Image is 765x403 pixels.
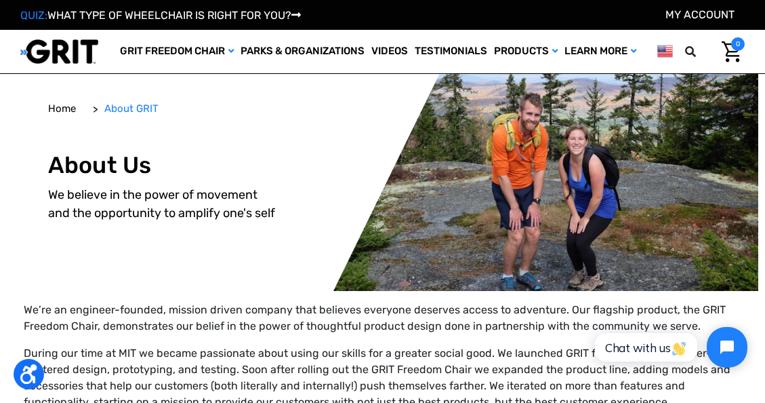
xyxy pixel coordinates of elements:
a: Account [665,8,735,21]
a: Testimonials [411,30,491,73]
nav: Breadcrumb [48,91,169,127]
span: About GRIT [104,102,159,115]
img: GRIT All-Terrain Wheelchair and Mobility Equipment [20,39,98,64]
span: Phone Number [167,56,241,69]
p: We’re an engineer-founded, mission driven company that believes everyone deserves access to adven... [24,302,741,334]
a: Products [491,30,561,73]
a: Videos [368,30,411,73]
a: GRIT Freedom Chair [117,30,237,73]
span: QUIZ: [20,9,47,22]
a: Home [48,101,76,117]
h1: About Us [48,152,289,180]
span: Home [48,102,76,115]
a: Parks & Organizations [237,30,368,73]
input: Search [705,37,711,66]
a: Cart with 0 items [711,37,745,66]
a: QUIZ:WHAT TYPE OF WHEELCHAIR IS RIGHT FOR YOU? [20,9,301,22]
iframe: Tidio Chat [580,315,759,379]
p: We believe in the power of movement and the opportunity to amplify one's self [48,186,289,223]
a: Learn More [561,30,640,73]
img: us.png [657,43,673,60]
img: Alternative Image text [7,74,758,291]
img: Cart [722,41,741,62]
span: 0 [731,37,745,51]
a: About GRIT [104,101,159,117]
